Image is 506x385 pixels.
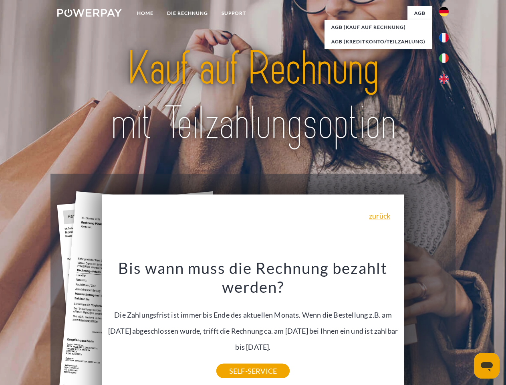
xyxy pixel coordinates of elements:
[439,33,449,43] img: fr
[325,34,432,49] a: AGB (Kreditkonto/Teilzahlung)
[216,364,290,378] a: SELF-SERVICE
[130,6,160,20] a: Home
[407,6,432,20] a: agb
[107,258,399,297] h3: Bis wann muss die Rechnung bezahlt werden?
[77,38,429,154] img: title-powerpay_de.svg
[107,258,399,371] div: Die Zahlungsfrist ist immer bis Ende des aktuellen Monats. Wenn die Bestellung z.B. am [DATE] abg...
[439,53,449,63] img: it
[325,20,432,34] a: AGB (Kauf auf Rechnung)
[369,212,390,219] a: zurück
[439,7,449,16] img: de
[160,6,215,20] a: DIE RECHNUNG
[215,6,253,20] a: SUPPORT
[439,74,449,84] img: en
[57,9,122,17] img: logo-powerpay-white.svg
[474,353,500,379] iframe: Schaltfläche zum Öffnen des Messaging-Fensters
